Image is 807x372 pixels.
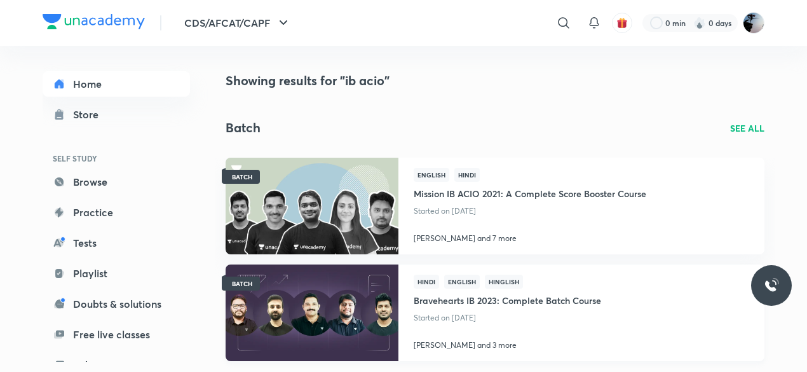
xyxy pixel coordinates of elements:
[43,261,190,286] a: Playlist
[414,168,449,182] span: English
[73,107,106,122] div: Store
[43,71,190,97] a: Home
[414,340,601,351] p: [PERSON_NAME] and 3 more
[43,200,190,225] a: Practice
[485,275,523,289] span: Hinglish
[232,174,252,180] span: BATCH
[43,230,190,256] a: Tests
[414,289,601,310] a: Bravehearts IB 2023: Complete Batch Course
[224,263,400,362] img: Thumbnail
[177,10,299,36] button: CDS/AFCAT/CAPF
[226,118,261,137] h2: Batch
[616,17,628,29] img: avatar
[43,14,145,29] img: Company Logo
[226,265,398,361] a: ThumbnailBATCH
[43,169,190,195] a: Browse
[730,121,764,135] a: SEE ALL
[232,280,252,287] span: BATCH
[224,156,400,255] img: Thumbnail
[444,275,480,289] span: English
[414,182,646,203] a: Mission IB ACIO 2021: A Complete Score Booster Course
[43,14,145,32] a: Company Logo
[226,71,764,90] h4: Showing results for "ib acio"
[43,148,190,169] h6: SELF STUDY
[226,158,398,254] a: ThumbnailBATCH
[414,275,439,289] span: Hindi
[454,168,480,182] span: Hindi
[43,102,190,127] a: Store
[764,278,779,293] img: ttu
[43,322,190,347] a: Free live classes
[693,17,706,29] img: streak
[612,13,632,33] button: avatar
[414,233,646,244] p: [PERSON_NAME] and 7 more
[414,203,646,219] p: Started on [DATE]
[414,310,601,326] p: Started on [DATE]
[743,12,764,34] img: KD DAS
[43,291,190,317] a: Doubts & solutions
